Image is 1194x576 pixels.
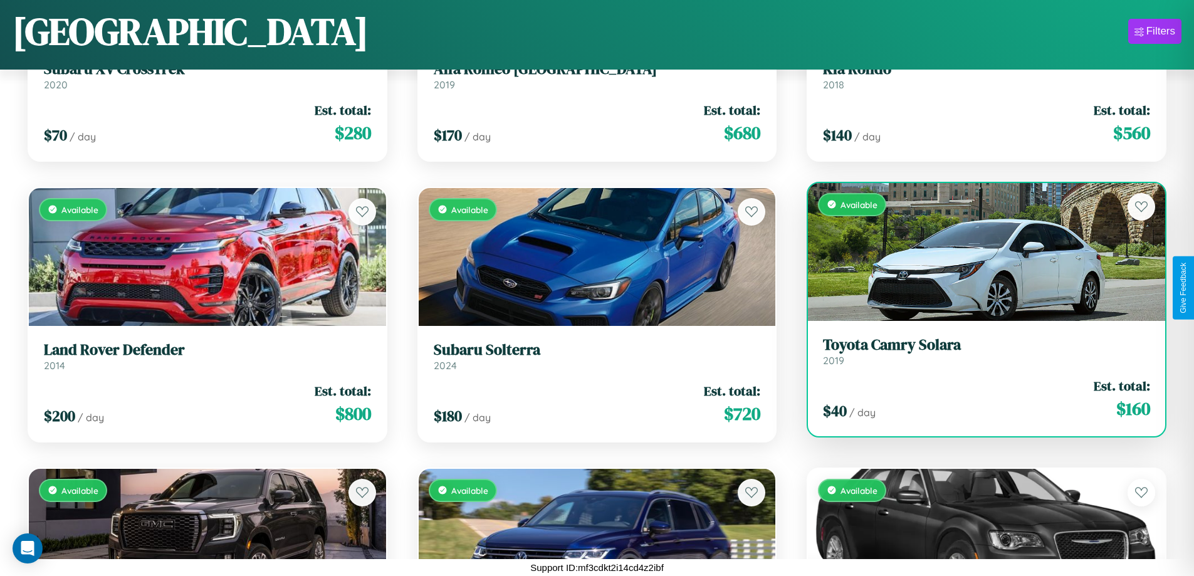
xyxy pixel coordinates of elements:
[1146,25,1175,38] div: Filters
[823,401,847,421] span: $ 40
[724,401,760,426] span: $ 720
[451,204,488,215] span: Available
[704,101,760,119] span: Est. total:
[434,60,761,91] a: Alfa Romeo [GEOGRAPHIC_DATA]2019
[451,485,488,496] span: Available
[823,60,1150,78] h3: Kia Rondo
[315,101,371,119] span: Est. total:
[61,485,98,496] span: Available
[704,382,760,400] span: Est. total:
[530,559,664,576] p: Support ID: mf3cdkt2i14cd4z2ibf
[1116,396,1150,421] span: $ 160
[841,199,877,210] span: Available
[724,120,760,145] span: $ 680
[335,401,371,426] span: $ 800
[823,354,844,367] span: 2019
[61,204,98,215] span: Available
[464,411,491,424] span: / day
[315,382,371,400] span: Est. total:
[849,406,876,419] span: / day
[464,130,491,143] span: / day
[1179,263,1188,313] div: Give Feedback
[44,60,371,78] h3: Subaru XV CrossTrek
[70,130,96,143] span: / day
[44,406,75,426] span: $ 200
[44,60,371,91] a: Subaru XV CrossTrek2020
[44,359,65,372] span: 2014
[434,60,761,78] h3: Alfa Romeo [GEOGRAPHIC_DATA]
[1128,19,1181,44] button: Filters
[44,341,371,372] a: Land Rover Defender2014
[13,6,369,57] h1: [GEOGRAPHIC_DATA]
[44,125,67,145] span: $ 70
[823,125,852,145] span: $ 140
[823,336,1150,367] a: Toyota Camry Solara2019
[1094,377,1150,395] span: Est. total:
[1113,120,1150,145] span: $ 560
[434,406,462,426] span: $ 180
[335,120,371,145] span: $ 280
[434,359,457,372] span: 2024
[854,130,881,143] span: / day
[434,125,462,145] span: $ 170
[434,341,761,359] h3: Subaru Solterra
[78,411,104,424] span: / day
[13,533,43,563] div: Open Intercom Messenger
[434,341,761,372] a: Subaru Solterra2024
[841,485,877,496] span: Available
[823,60,1150,91] a: Kia Rondo2018
[44,78,68,91] span: 2020
[44,341,371,359] h3: Land Rover Defender
[1094,101,1150,119] span: Est. total:
[823,78,844,91] span: 2018
[434,78,455,91] span: 2019
[823,336,1150,354] h3: Toyota Camry Solara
